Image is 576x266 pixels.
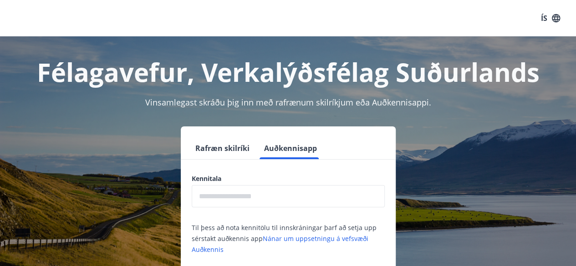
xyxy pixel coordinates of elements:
[192,234,368,254] a: Nánar um uppsetningu á vefsvæði Auðkennis
[192,174,385,183] label: Kennitala
[536,10,565,26] button: ÍS
[145,97,431,108] span: Vinsamlegast skráðu þig inn með rafrænum skilríkjum eða Auðkennisappi.
[192,223,377,254] span: Til þess að nota kennitölu til innskráningar þarf að setja upp sérstakt auðkennis app
[260,137,321,159] button: Auðkennisapp
[192,137,253,159] button: Rafræn skilríki
[11,55,565,89] h1: Félagavefur, Verkalýðsfélag Suðurlands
